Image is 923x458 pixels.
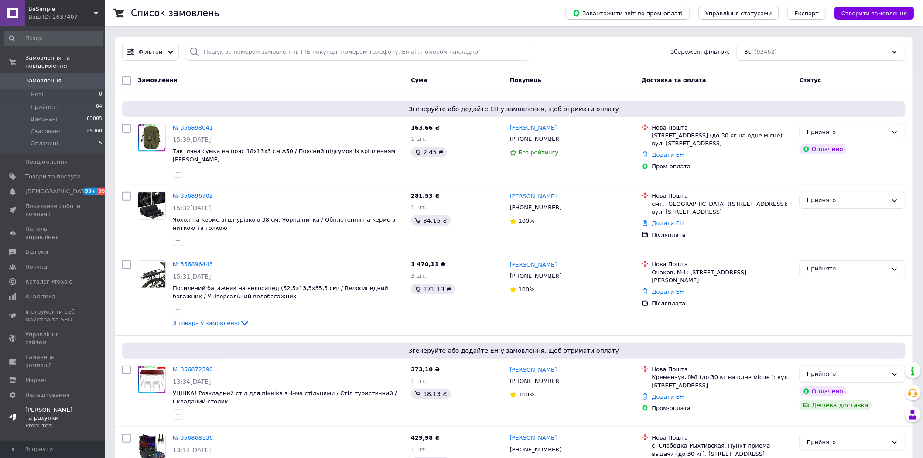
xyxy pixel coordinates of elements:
[652,163,793,171] div: Пром-оплата
[87,127,102,135] span: 29368
[28,13,105,21] div: Ваш ID: 2637407
[652,434,793,442] div: Нова Пошта
[31,103,58,111] span: Прийняті
[411,136,427,142] span: 1 шт.
[510,446,562,453] span: [PHONE_NUMBER]
[800,144,847,154] div: Оплачено
[25,391,70,399] span: Налаштування
[173,136,211,143] span: 15:39[DATE]
[807,128,888,137] div: Прийнято
[31,140,58,147] span: Оплачені
[510,434,557,442] a: [PERSON_NAME]
[510,273,562,279] span: [PHONE_NUMBER]
[652,132,793,147] div: [STREET_ADDRESS] (до 30 кг на одне місце): вул. [STREET_ADDRESS]
[173,320,239,326] span: 3 товара у замовленні
[510,192,557,201] a: [PERSON_NAME]
[31,91,43,99] span: Нові
[510,261,557,269] a: [PERSON_NAME]
[138,261,165,288] img: Фото товару
[173,378,211,385] span: 13:34[DATE]
[411,192,440,199] span: 281,53 ₴
[670,48,730,56] span: Збережені фільтри:
[138,366,166,393] a: Фото товару
[807,438,888,447] div: Прийнято
[173,205,211,212] span: 15:32[DATE]
[519,149,559,156] span: Без рейтингу
[25,202,81,218] span: Показники роботи компанії
[411,261,445,267] span: 1 470,11 ₴
[25,248,48,256] span: Відгуки
[652,404,793,412] div: Пром-оплата
[25,225,81,241] span: Панель управління
[25,331,81,346] span: Управління сайтом
[652,220,684,226] a: Додати ЕН
[652,373,793,389] div: Кременчук, №8 (до 30 кг на одне місце ): вул. [STREET_ADDRESS]
[173,273,211,280] span: 15:31[DATE]
[411,284,455,294] div: 171.13 ₴
[25,278,72,286] span: Каталог ProSale
[25,376,48,384] span: Маркет
[173,434,213,441] a: № 356868136
[25,173,81,181] span: Товари та послуги
[173,148,396,163] a: Тактична сумка на пояс 18х13х3 см A50 / Поясний підсумок із кріпленням [PERSON_NAME]
[83,188,97,195] span: 99+
[87,115,102,123] span: 63005
[807,196,888,205] div: Прийнято
[25,422,81,430] div: Prom топ
[652,288,684,295] a: Додати ЕН
[755,48,777,55] span: (92462)
[25,263,49,271] span: Покупці
[652,151,684,158] a: Додати ЕН
[652,300,793,308] div: Післяплата
[173,390,397,405] a: УЦІНКА! Розкладний стіл для пікніка з 4-ма стільцями / Стіл туристичний / Складаний столик
[800,386,847,396] div: Оплачено
[28,5,94,13] span: BeSimple
[800,77,821,83] span: Статус
[138,366,165,393] img: Фото товару
[4,31,103,46] input: Пошук
[411,147,447,157] div: 2.45 ₴
[807,369,888,379] div: Прийнято
[411,446,427,453] span: 1 шт.
[807,264,888,273] div: Прийнято
[795,10,819,17] span: Експорт
[25,293,55,301] span: Аналітика
[96,103,102,111] span: 84
[652,124,793,132] div: Нова Пошта
[510,204,562,211] span: [PHONE_NUMBER]
[25,54,105,70] span: Замовлення та повідомлення
[788,7,826,20] button: Експорт
[138,260,166,288] a: Фото товару
[173,216,395,231] span: Чохол на кермо зі шнурівкою 38 см, Чорна нитка / Обплетення на кермо з ниткою та голкою
[519,218,535,224] span: 100%
[411,215,451,226] div: 34.15 ₴
[138,192,165,219] img: Фото товару
[99,140,102,147] span: 5
[510,378,562,384] span: [PHONE_NUMBER]
[173,285,388,300] a: Посилений багажник на велосипед (52,5х13,5х35,5 см) / Велосипедний багажник / Універсальний велоб...
[173,261,213,267] a: № 356896443
[131,8,219,18] h1: Список замовлень
[411,273,427,279] span: 3 шт.
[138,192,166,220] a: Фото товару
[510,77,542,83] span: Покупець
[126,105,902,113] span: Згенеруйте або додайте ЕН у замовлення, щоб отримати оплату
[411,77,427,83] span: Cума
[411,124,440,131] span: 163,66 ₴
[519,391,535,398] span: 100%
[411,204,427,211] span: 1 шт.
[99,91,102,99] span: 0
[652,260,793,268] div: Нова Пошта
[25,406,81,430] span: [PERSON_NAME] та рахунки
[186,44,530,61] input: Пошук за номером замовлення, ПІБ покупця, номером телефону, Email, номером накладної
[173,447,211,454] span: 13:14[DATE]
[173,366,213,373] a: № 356872390
[411,378,427,384] span: 1 шт.
[826,10,914,16] a: Створити замовлення
[652,192,793,200] div: Нова Пошта
[31,115,58,123] span: Виконані
[642,77,706,83] span: Доставка та оплата
[652,269,793,284] div: Очаков, №1: [STREET_ADDRESS][PERSON_NAME]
